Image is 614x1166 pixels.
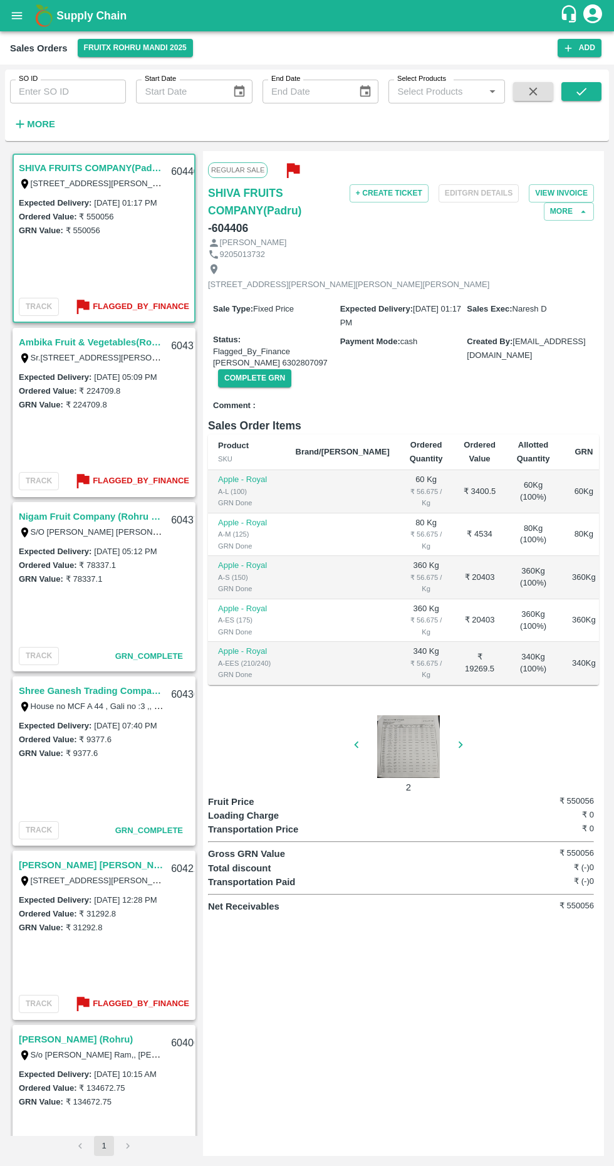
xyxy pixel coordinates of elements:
span: [DATE] 01:17 PM [340,304,461,327]
p: Gross GRN Value [208,847,304,861]
label: ₹ 31292.8 [66,923,103,932]
div: 604406 [164,157,212,187]
p: [STREET_ADDRESS][PERSON_NAME][PERSON_NAME][PERSON_NAME] [208,279,489,291]
label: Expected Delivery : [19,198,91,207]
div: 80 Kg ( 100 %) [517,523,550,546]
div: A-S (150) [218,572,276,583]
div: GRN Done [218,669,276,680]
label: [DATE] 05:09 PM [94,372,157,382]
button: Flagged_By_Finance [73,471,189,491]
div: ₹ 56.675 / Kg [410,572,443,595]
button: page 1 [94,1136,114,1156]
p: Apple - Royal [218,474,276,486]
b: Flagged_By_Finance [93,300,189,314]
p: Apple - Royal [218,646,276,658]
div: GRN Done [218,497,276,508]
label: ₹ 9377.6 [79,735,111,744]
span: [EMAIL_ADDRESS][DOMAIN_NAME] [467,337,585,360]
div: A-M (125) [218,528,276,540]
label: End Date [271,74,300,84]
b: Brand/[PERSON_NAME] [296,447,390,456]
div: ₹ 56.675 / Kg [410,528,443,552]
td: ₹ 19269.5 [452,642,506,685]
label: ₹ 78337.1 [66,574,103,584]
a: SHIVA FRUITS COMPANY(Padru) [19,160,164,176]
label: ₹ 78337.1 [79,560,116,570]
span: Naresh D [513,304,547,313]
label: ₹ 550056 [79,212,113,221]
b: Product [218,441,249,450]
label: ₹ 134672.75 [66,1097,112,1106]
label: ₹ 134672.75 [79,1083,125,1093]
a: [PERSON_NAME] (Rohru) [19,1031,133,1048]
button: View Invoice [529,184,594,202]
button: More [10,113,58,135]
div: Sales Orders [10,40,68,56]
b: Allotted Quantity [517,440,550,463]
label: SO ID [19,74,38,84]
b: Ordered Value [464,440,496,463]
label: [DATE] 07:40 PM [94,721,157,730]
button: Choose date [353,80,377,103]
label: Ordered Value: [19,560,76,570]
label: GRN Value: [19,923,63,932]
td: ₹ 3400.5 [452,470,506,513]
span: Regular Sale [208,162,268,177]
label: [STREET_ADDRESS][PERSON_NAME][PERSON_NAME][PERSON_NAME] [31,178,312,188]
p: Apple - Royal [218,560,276,572]
p: Fruit Price [208,795,304,809]
div: customer-support [559,4,581,27]
h6: ₹ (-)0 [529,875,594,888]
label: Ordered Value: [19,1083,76,1093]
div: 604067 [164,1029,212,1058]
div: ₹ 56.675 / Kg [410,658,443,681]
label: Ordered Value: [19,212,76,221]
b: GRN [575,447,593,456]
a: SHIVA FRUITS COMPANY(Padru) [208,184,338,219]
h6: ₹ (-)0 [529,861,594,874]
h6: ₹ 550056 [529,900,594,912]
button: Flagged_By_Finance [73,994,189,1014]
span: GRN_Complete [115,651,183,661]
div: 604369 [164,680,212,710]
div: GRN Done [218,626,276,638]
div: 340 Kg ( 100 %) [517,651,550,675]
p: Net Receivables [208,900,304,913]
div: account of current user [581,3,604,29]
label: Expected Delivery : [19,372,91,382]
b: Flagged_By_Finance [93,997,189,1011]
h6: ₹ 0 [529,822,594,835]
nav: pagination navigation [68,1136,140,1156]
b: Supply Chain [56,9,127,22]
input: End Date [263,80,348,103]
label: Ordered Value: [19,909,76,918]
div: [PERSON_NAME] 6302807097 [213,357,328,369]
p: Total discount [208,861,304,875]
td: ₹ 20403 [452,599,506,643]
div: 60 Kg ( 100 %) [517,480,550,503]
p: 2 [362,780,455,794]
span: cash [400,337,417,346]
input: Select Products [392,83,480,100]
p: 9205013732 [220,249,265,261]
label: Expected Delivery : [19,895,91,905]
input: Enter SO ID [10,80,126,103]
label: Expected Delivery : [19,547,91,556]
button: Flagged_By_Finance [73,297,189,317]
input: Start Date [136,80,222,103]
label: ₹ 224709.8 [79,386,120,396]
div: 360 Kg [570,614,598,626]
label: Ordered Value: [19,386,76,396]
label: GRN Value: [19,400,63,409]
div: 604220 [164,854,212,884]
div: A-L (100) [218,486,276,497]
label: ₹ 9377.6 [66,748,98,758]
td: 80 Kg [400,513,453,557]
td: ₹ 20403 [452,556,506,599]
label: Expected Delivery : [19,1069,91,1079]
a: [PERSON_NAME] [PERSON_NAME](Padru) [19,857,164,873]
a: Shree Ganesh Trading Company(SM) [19,683,164,699]
div: 80 Kg [570,528,598,540]
div: 604371 [164,332,212,361]
div: ₹ 56.675 / Kg [410,614,443,638]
